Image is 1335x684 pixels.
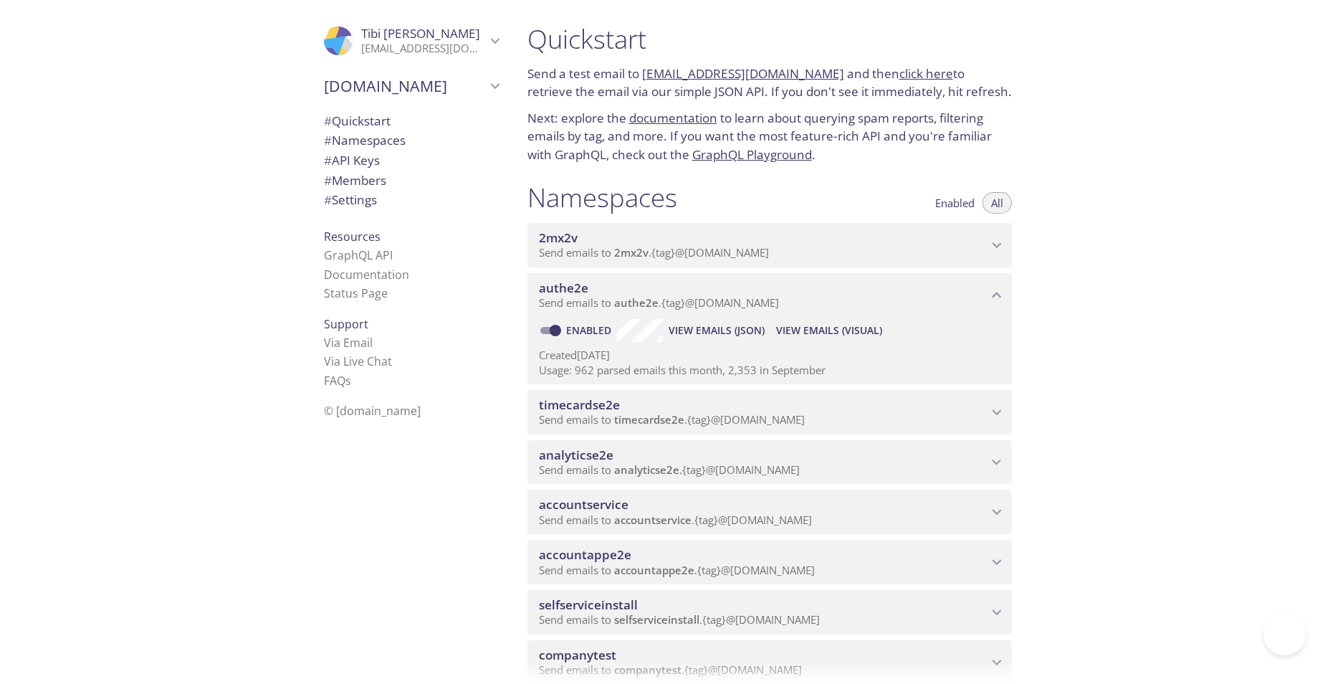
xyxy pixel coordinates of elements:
[324,191,377,208] span: Settings
[539,612,820,627] span: Send emails to . {tag} @[DOMAIN_NAME]
[527,223,1012,267] div: 2mx2v namespace
[324,229,381,244] span: Resources
[324,316,368,332] span: Support
[539,647,616,663] span: companytest
[527,490,1012,534] div: accountservice namespace
[669,322,765,339] span: View Emails (JSON)
[312,17,510,65] div: Tibi Dumitrescu
[324,113,332,129] span: #
[527,540,1012,584] div: accountappe2e namespace
[527,273,1012,318] div: authe2e namespace
[539,496,628,513] span: accountservice
[539,229,578,246] span: 2mx2v
[539,447,613,463] span: analyticse2e
[527,390,1012,434] div: timecardse2e namespace
[614,412,684,427] span: timecardse2e
[564,323,617,337] a: Enabled
[614,245,649,260] span: 2mx2v
[361,25,480,42] span: Tibi [PERSON_NAME]
[324,373,351,389] a: FAQ
[361,42,486,56] p: [EMAIL_ADDRESS][DOMAIN_NAME]
[527,590,1012,635] div: selfserviceinstall namespace
[324,247,393,263] a: GraphQL API
[539,280,588,296] span: authe2e
[629,110,717,126] a: documentation
[345,373,351,389] span: s
[324,191,332,208] span: #
[539,546,631,563] span: accountappe2e
[324,172,386,189] span: Members
[614,295,659,310] span: authe2e
[539,412,805,427] span: Send emails to . {tag} @[DOMAIN_NAME]
[539,245,769,260] span: Send emails to . {tag} @[DOMAIN_NAME]
[312,67,510,105] div: Equipmentshare.com
[312,130,510,151] div: Namespaces
[324,285,388,301] a: Status Page
[527,440,1012,485] div: analyticse2e namespace
[527,109,1012,164] p: Next: explore the to learn about querying spam reports, filtering emails by tag, and more. If you...
[899,65,953,82] a: click here
[539,597,638,613] span: selfserviceinstall
[527,181,677,214] h1: Namespaces
[324,113,391,129] span: Quickstart
[614,513,692,527] span: accountservice
[539,513,812,527] span: Send emails to . {tag} @[DOMAIN_NAME]
[770,319,888,342] button: View Emails (Visual)
[527,65,1012,101] p: Send a test email to and then to retrieve the email via our simple JSON API. If you don't see it ...
[324,267,409,282] a: Documentation
[324,132,406,148] span: Namespaces
[324,353,392,369] a: Via Live Chat
[663,319,770,342] button: View Emails (JSON)
[324,152,332,168] span: #
[539,462,800,477] span: Send emails to . {tag} @[DOMAIN_NAME]
[692,146,812,163] a: GraphQL Playground
[324,132,332,148] span: #
[776,322,882,339] span: View Emails (Visual)
[324,403,421,419] span: © [DOMAIN_NAME]
[642,65,844,82] a: [EMAIL_ADDRESS][DOMAIN_NAME]
[539,396,620,413] span: timecardse2e
[539,563,815,577] span: Send emails to . {tag} @[DOMAIN_NAME]
[324,76,486,96] span: [DOMAIN_NAME]
[614,563,694,577] span: accountappe2e
[614,612,699,627] span: selfserviceinstall
[982,192,1012,214] button: All
[1263,612,1306,655] iframe: Help Scout Beacon - Open
[539,363,1000,378] p: Usage: 962 parsed emails this month, 2,353 in September
[324,335,373,351] a: Via Email
[312,190,510,210] div: Team Settings
[312,111,510,131] div: Quickstart
[324,152,380,168] span: API Keys
[527,23,1012,55] h1: Quickstart
[312,151,510,171] div: API Keys
[539,295,779,310] span: Send emails to . {tag} @[DOMAIN_NAME]
[539,348,1000,363] p: Created [DATE]
[324,172,332,189] span: #
[614,462,679,477] span: analyticse2e
[312,171,510,191] div: Members
[927,192,983,214] button: Enabled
